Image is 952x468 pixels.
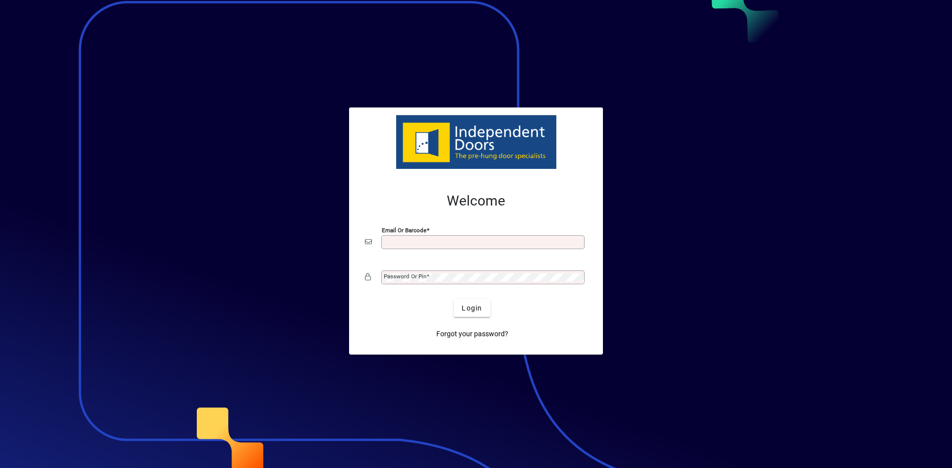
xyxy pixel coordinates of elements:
mat-label: Password or Pin [384,273,426,280]
span: Login [462,303,482,313]
h2: Welcome [365,193,587,209]
span: Forgot your password? [436,329,508,339]
mat-label: Email or Barcode [382,227,426,234]
button: Login [454,299,490,317]
a: Forgot your password? [432,325,512,343]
